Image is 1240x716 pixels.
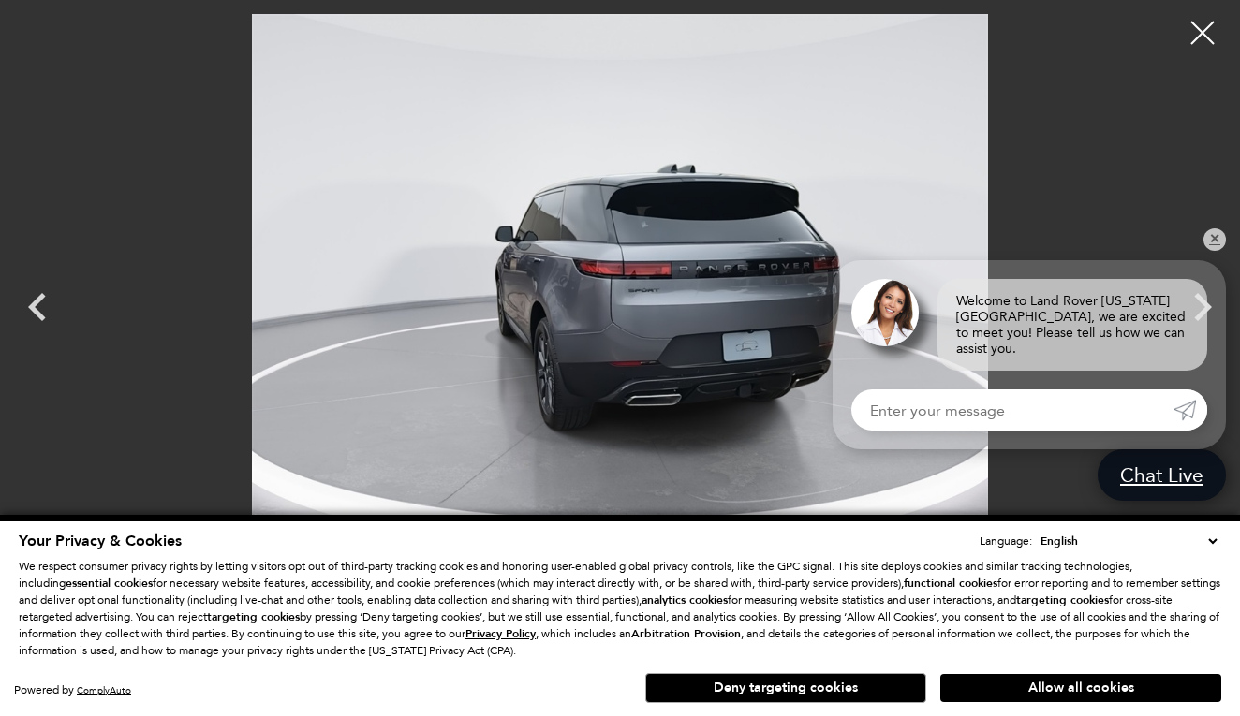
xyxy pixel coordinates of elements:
span: Chat Live [1111,462,1213,488]
strong: Arbitration Provision [631,626,741,641]
p: We respect consumer privacy rights by letting visitors opt out of third-party tracking cookies an... [19,558,1221,659]
div: Powered by [14,684,131,696]
div: Language: [980,535,1032,547]
input: Enter your message [851,389,1174,431]
div: Welcome to Land Rover [US_STATE][GEOGRAPHIC_DATA], we are excited to meet you! Please tell us how... [937,279,1207,371]
a: ComplyAuto [77,684,131,696]
strong: essential cookies [66,576,153,591]
strong: analytics cookies [642,592,728,607]
a: Submit [1174,389,1207,431]
strong: targeting cookies [1016,592,1109,607]
strong: targeting cookies [207,609,300,624]
img: Agent profile photo [851,279,919,346]
strong: functional cookies [904,576,997,591]
img: New 2025 Eiger Grey LAND ROVER SE image 7 [94,14,1146,566]
select: Language Select [1036,532,1221,550]
span: Your Privacy & Cookies [19,531,182,551]
u: Privacy Policy [465,626,536,641]
a: Chat Live [1098,449,1226,501]
button: Deny targeting cookies [645,673,926,703]
div: Previous [9,270,66,354]
button: Allow all cookies [940,674,1221,702]
a: Privacy Policy [465,627,536,640]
